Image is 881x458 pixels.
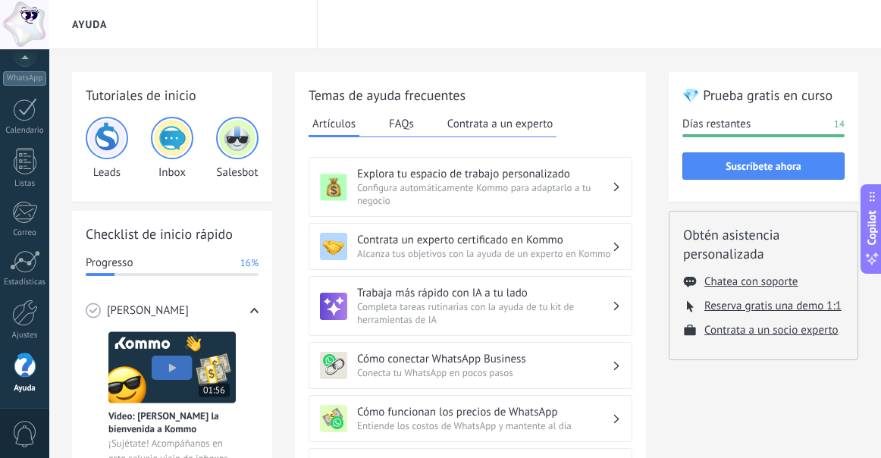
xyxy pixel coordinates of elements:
div: Ajustes [3,331,47,340]
h2: Obtén asistencia personalizada [683,225,844,263]
button: Contrata a un experto [444,112,557,135]
button: Contrata a un socio experto [704,323,839,337]
h3: Cómo funcionan los precios de WhatsApp [357,405,612,419]
h3: Explora tu espacio de trabajo personalizado [357,167,612,181]
button: Artículos [309,112,359,137]
h3: Cómo conectar WhatsApp Business [357,352,612,366]
span: [PERSON_NAME] [107,303,189,318]
button: Chatea con soporte [704,274,798,289]
img: Meet video [108,331,236,403]
div: Inbox [151,117,193,180]
div: Estadísticas [3,278,47,287]
span: Entiende los costos de WhatsApp y mantente al día [357,419,612,432]
h2: Checklist de inicio rápido [86,224,259,243]
div: Salesbot [216,117,259,180]
span: 14 [834,117,845,132]
button: Reserva gratis una demo 1:1 [704,299,842,313]
span: Suscríbete ahora [726,161,801,171]
h2: Tutoriales de inicio [86,86,259,105]
span: 16% [240,256,259,271]
span: Conecta tu WhatsApp en pocos pasos [357,366,612,379]
div: Listas [3,179,47,189]
h2: 💎 Prueba gratis en curso [682,86,845,105]
h2: Temas de ayuda frecuentes [309,86,632,105]
button: FAQs [385,112,418,135]
div: Calendario [3,126,47,136]
h3: Trabaja más rápido con IA a tu lado [357,286,612,300]
span: Días restantes [682,117,751,132]
span: Copilot [864,211,879,246]
div: Leads [86,117,128,180]
span: Vídeo: [PERSON_NAME] la bienvenida a Kommo [108,409,236,435]
span: Alcanza tus objetivos con la ayuda de un experto en Kommo [357,247,612,260]
span: Progresso [86,256,133,271]
div: Correo [3,228,47,238]
h3: Contrata un experto certificado en Kommo [357,233,612,247]
div: Ayuda [3,384,47,394]
div: WhatsApp [3,71,46,86]
span: Completa tareas rutinarias con la ayuda de tu kit de herramientas de IA [357,300,612,326]
span: Configura automáticamente Kommo para adaptarlo a tu negocio [357,181,612,207]
button: Suscríbete ahora [682,152,845,180]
